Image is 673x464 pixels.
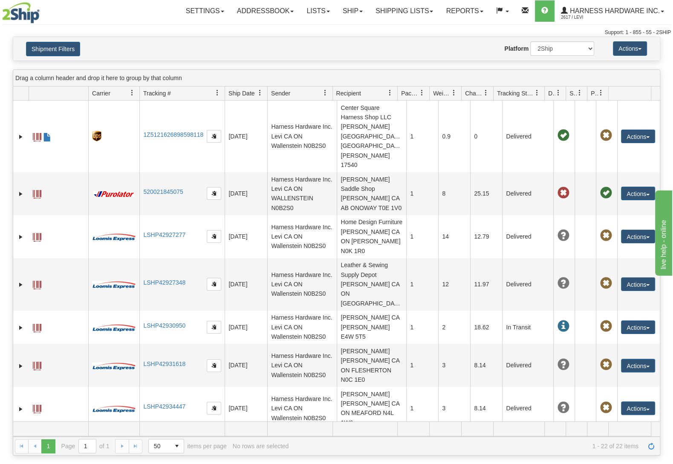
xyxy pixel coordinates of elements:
td: In Transit [502,311,553,344]
td: 8.14 [470,344,502,387]
td: 2 [438,311,470,344]
td: Delivered [502,172,553,215]
span: Page 1 [41,439,55,453]
div: live help - online [6,5,79,15]
button: Shipment Filters [26,42,80,56]
td: [PERSON_NAME] Saddle Shop [PERSON_NAME] CA AB ONOWAY T0E 1V0 [337,172,406,215]
a: Commercial Invoice [43,129,52,143]
a: Expand [17,405,25,413]
span: Unknown [557,359,569,371]
a: Label [33,320,41,334]
a: LSHP42931618 [143,360,185,367]
img: 30 - Loomis Express [92,323,136,332]
a: LSHP42934447 [143,403,185,410]
a: Expand [17,133,25,141]
button: Copy to clipboard [207,359,221,372]
span: Pickup Not Assigned [600,130,612,141]
button: Actions [621,401,655,415]
td: 25.15 [470,172,502,215]
a: Label [33,277,41,291]
img: 30 - Loomis Express [92,405,136,413]
td: 18.62 [470,311,502,344]
img: logo2617.jpg [2,2,40,23]
span: Pickup Not Assigned [600,359,612,371]
td: [PERSON_NAME] CA [PERSON_NAME] E4W 5T5 [337,311,406,344]
td: 1 [406,344,438,387]
span: 50 [154,442,165,450]
td: Harness Hardware Inc. Levi CA ON Wallenstein N0B2S0 [267,387,337,430]
a: Harness Hardware Inc. 2617 / Levi [555,0,670,22]
td: Harness Hardware Inc. Levi CA ON Wallenstein N0B2S0 [267,215,337,258]
a: Expand [17,362,25,370]
a: Sender filter column settings [318,86,332,100]
td: Harness Hardware Inc. Levi CA ON Wallenstein N0B2S0 [267,344,337,387]
td: 1 [406,215,438,258]
td: 0 [470,101,502,172]
span: Unknown [557,230,569,242]
a: Recipient filter column settings [383,86,397,100]
span: Shipment Issues [569,89,577,98]
a: Label [33,229,41,243]
a: Shipment Issues filter column settings [572,86,587,100]
td: 1 [406,101,438,172]
span: Recipient [336,89,361,98]
a: Packages filter column settings [415,86,429,100]
a: Pickup Status filter column settings [594,86,608,100]
a: Lists [300,0,336,22]
span: Page sizes drop down [148,439,184,453]
span: In Transit [557,320,569,332]
a: Label [33,129,41,143]
iframe: chat widget [653,188,672,275]
span: Page of 1 [61,439,110,453]
td: Harness Hardware Inc. Levi CA ON Wallenstein N0B2S0 [267,101,337,172]
a: Label [33,401,41,415]
div: No rows are selected [233,443,289,450]
a: Expand [17,280,25,289]
a: 1Z5121626898598118 [143,131,203,138]
td: [DATE] [225,258,267,311]
a: Addressbook [231,0,300,22]
a: Tracking # filter column settings [210,86,225,100]
td: Delivered [502,387,553,430]
a: Label [33,358,41,372]
a: LSHP42930950 [143,322,185,329]
td: [DATE] [225,172,267,215]
td: Delivered [502,258,553,311]
a: Expand [17,233,25,241]
td: Harness Hardware Inc. Levi CA ON WALLENSTEIN N0B2S0 [267,172,337,215]
a: Weight filter column settings [447,86,461,100]
td: [DATE] [225,101,267,172]
button: Actions [621,187,655,200]
button: Copy to clipboard [207,278,221,291]
td: 1 [406,258,438,311]
a: Carrier filter column settings [125,86,139,100]
span: Unknown [557,277,569,289]
span: Carrier [92,89,110,98]
button: Copy to clipboard [207,130,221,143]
td: 11.97 [470,258,502,311]
td: [DATE] [225,344,267,387]
td: Harness Hardware Inc. Levi CA ON Wallenstein N0B2S0 [267,258,337,311]
span: items per page [148,439,227,453]
span: Pickup Not Assigned [600,402,612,414]
td: 3 [438,387,470,430]
a: Expand [17,190,25,198]
td: [DATE] [225,311,267,344]
td: Leather & Sewing Supply Depot [PERSON_NAME] CA ON [GEOGRAPHIC_DATA] [337,258,406,311]
button: Copy to clipboard [207,402,221,415]
td: Delivered [502,101,553,172]
input: Page 1 [79,439,96,453]
td: 1 [406,311,438,344]
td: [PERSON_NAME] [PERSON_NAME] CA ON MEAFORD N4L 1W6 [337,387,406,430]
td: Delivered [502,215,553,258]
span: select [170,439,184,453]
button: Actions [613,41,647,56]
img: 30 - Loomis Express [92,280,136,289]
button: Actions [621,230,655,243]
button: Actions [621,277,655,291]
span: Unknown [557,402,569,414]
td: [DATE] [225,215,267,258]
span: Delivery Status [548,89,555,98]
td: 0.9 [438,101,470,172]
span: Pickup Not Assigned [600,320,612,332]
